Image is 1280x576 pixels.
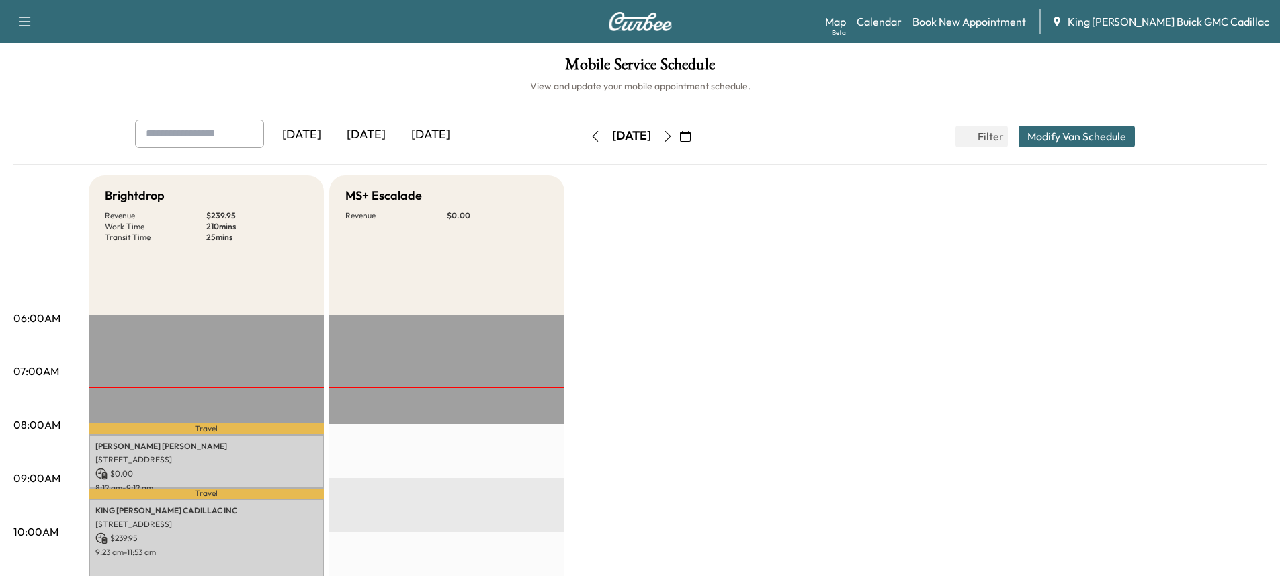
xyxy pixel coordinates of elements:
[832,28,846,38] div: Beta
[13,79,1267,93] h6: View and update your mobile appointment schedule.
[612,128,651,145] div: [DATE]
[95,547,317,558] p: 9:23 am - 11:53 am
[13,417,60,433] p: 08:00AM
[95,454,317,465] p: [STREET_ADDRESS]
[95,468,317,480] p: $ 0.00
[978,128,1002,145] span: Filter
[345,210,447,221] p: Revenue
[95,441,317,452] p: [PERSON_NAME] [PERSON_NAME]
[1068,13,1269,30] span: King [PERSON_NAME] Buick GMC Cadillac
[95,532,317,544] p: $ 239.95
[13,470,60,486] p: 09:00AM
[95,519,317,530] p: [STREET_ADDRESS]
[13,363,59,379] p: 07:00AM
[13,56,1267,79] h1: Mobile Service Schedule
[89,489,324,499] p: Travel
[89,423,324,434] p: Travel
[608,12,673,31] img: Curbee Logo
[206,210,308,221] p: $ 239.95
[105,232,206,243] p: Transit Time
[334,120,398,151] div: [DATE]
[912,13,1026,30] a: Book New Appointment
[13,524,58,540] p: 10:00AM
[857,13,902,30] a: Calendar
[105,210,206,221] p: Revenue
[955,126,1008,147] button: Filter
[13,310,60,326] p: 06:00AM
[95,505,317,516] p: KING [PERSON_NAME] CADILLAC INC
[95,483,317,493] p: 8:12 am - 9:12 am
[1019,126,1135,147] button: Modify Van Schedule
[447,210,548,221] p: $ 0.00
[206,232,308,243] p: 25 mins
[105,221,206,232] p: Work Time
[206,221,308,232] p: 210 mins
[269,120,334,151] div: [DATE]
[105,186,165,205] h5: Brightdrop
[345,186,422,205] h5: MS+ Escalade
[825,13,846,30] a: MapBeta
[398,120,463,151] div: [DATE]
